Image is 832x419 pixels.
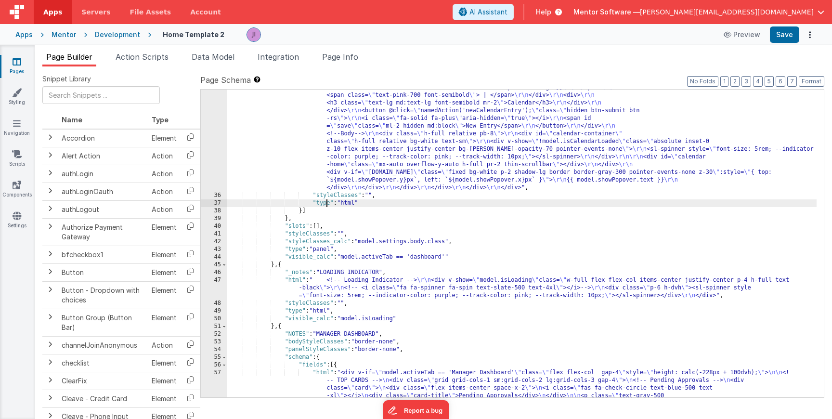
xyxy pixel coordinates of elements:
span: Integration [258,52,299,62]
td: Element [148,354,181,372]
td: Authorize Payment Gateway [58,218,148,246]
td: Button [58,263,148,281]
div: 55 [201,354,227,361]
td: Element [148,218,181,246]
td: Alert Action [58,147,148,165]
div: Apps [15,30,33,39]
div: Mentor [52,30,76,39]
div: 41 [201,230,227,238]
td: Element [148,372,181,390]
td: Accordion [58,129,148,147]
div: 37 [201,199,227,207]
button: 6 [776,76,785,87]
button: AI Assistant [453,4,514,20]
div: 38 [201,207,227,215]
h4: Home Template 2 [163,31,224,38]
td: Element [148,309,181,336]
span: Action Scripts [116,52,169,62]
td: Action [148,200,181,218]
td: Element [148,263,181,281]
div: 53 [201,338,227,346]
span: Name [62,116,82,124]
div: 50 [201,315,227,323]
input: Search Snippets ... [42,86,160,104]
td: checklist [58,354,148,372]
div: 42 [201,238,227,246]
button: Preview [718,27,766,42]
button: Options [803,28,817,41]
td: Element [148,129,181,147]
div: 44 [201,253,227,261]
div: 52 [201,330,227,338]
div: 56 [201,361,227,369]
span: Servers [81,7,110,17]
span: Mentor Software — [573,7,640,17]
td: Element [148,281,181,309]
img: 6c3d48e323fef8557f0b76cc516e01c7 [247,28,260,41]
td: authLogout [58,200,148,218]
div: 36 [201,192,227,199]
button: 3 [741,76,751,87]
button: 2 [730,76,740,87]
td: channelJoinAnonymous [58,336,148,354]
td: Button - Dropdown with choices [58,281,148,309]
div: 46 [201,269,227,276]
div: 45 [201,261,227,269]
td: ClearFix [58,372,148,390]
span: Page Info [322,52,358,62]
button: No Folds [687,76,718,87]
span: File Assets [130,7,171,17]
button: 5 [765,76,774,87]
button: Mentor Software — [PERSON_NAME][EMAIL_ADDRESS][DOMAIN_NAME] [573,7,824,17]
span: Page Schema [200,74,251,86]
td: Cleave - Credit Card [58,390,148,407]
td: Action [148,147,181,165]
td: Action [148,183,181,200]
span: Data Model [192,52,234,62]
td: Element [148,390,181,407]
span: Snippet Library [42,74,91,84]
span: Page Builder [46,52,92,62]
button: 4 [753,76,763,87]
div: 51 [201,323,227,330]
button: Save [770,26,799,43]
span: Apps [43,7,62,17]
td: authLoginOauth [58,183,148,200]
button: Format [799,76,824,87]
div: 54 [201,346,227,354]
span: Type [152,116,169,124]
td: Button Group (Button Bar) [58,309,148,336]
div: 48 [201,300,227,307]
div: 40 [201,223,227,230]
button: 1 [720,76,728,87]
div: 47 [201,276,227,300]
td: authLogin [58,165,148,183]
div: 39 [201,215,227,223]
td: Action [148,336,181,354]
div: Development [95,30,140,39]
button: 7 [787,76,797,87]
span: [PERSON_NAME][EMAIL_ADDRESS][DOMAIN_NAME] [640,7,814,17]
td: Action [148,165,181,183]
div: 49 [201,307,227,315]
span: Help [536,7,551,17]
span: AI Assistant [469,7,507,17]
div: 43 [201,246,227,253]
td: bfcheckbox1 [58,246,148,263]
td: Element [148,246,181,263]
